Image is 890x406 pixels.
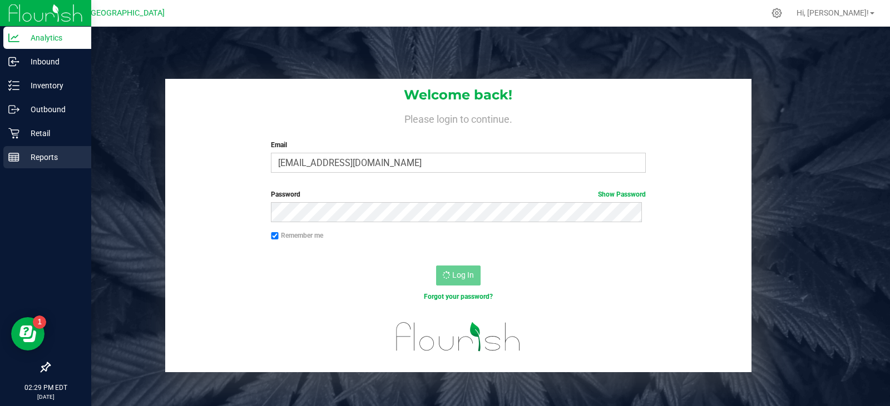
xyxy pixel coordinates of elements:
[165,88,752,102] h1: Welcome back!
[436,265,481,285] button: Log In
[5,393,86,401] p: [DATE]
[8,32,19,43] inline-svg: Analytics
[33,315,46,329] iframe: Resource center unread badge
[165,111,752,124] h4: Please login to continue.
[11,317,44,350] iframe: Resource center
[271,140,645,150] label: Email
[271,191,300,198] span: Password
[271,230,323,240] label: Remember me
[385,313,532,360] img: flourish_logo.svg
[452,270,474,279] span: Log In
[8,128,19,139] inline-svg: Retail
[770,8,784,18] div: Manage settings
[598,191,646,198] a: Show Password
[19,79,86,92] p: Inventory
[19,55,86,68] p: Inbound
[8,80,19,91] inline-svg: Inventory
[8,56,19,67] inline-svg: Inbound
[424,293,493,300] a: Forgot your password?
[8,152,19,163] inline-svg: Reports
[19,127,86,140] p: Retail
[8,104,19,115] inline-svg: Outbound
[19,151,86,164] p: Reports
[797,8,869,17] span: Hi, [PERSON_NAME]!
[5,383,86,393] p: 02:29 PM EDT
[19,103,86,116] p: Outbound
[271,232,279,240] input: Remember me
[19,31,86,44] p: Analytics
[63,8,165,18] span: PSW.5-[GEOGRAPHIC_DATA]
